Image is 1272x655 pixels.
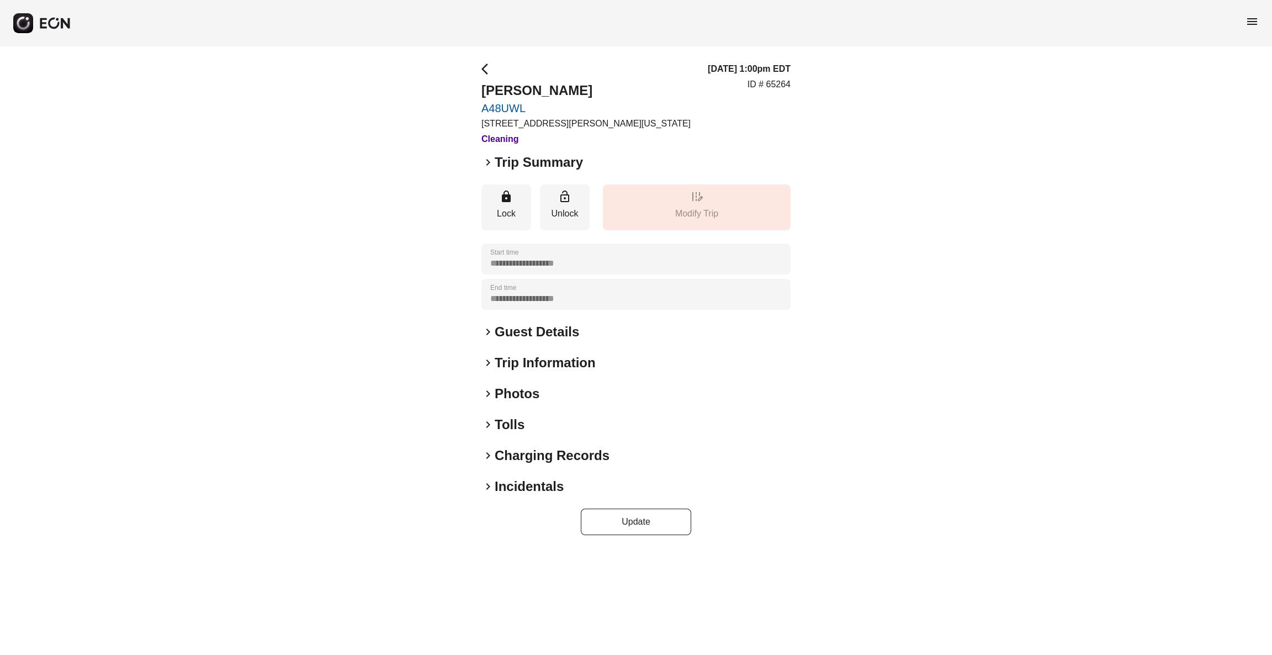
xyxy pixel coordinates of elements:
a: A48UWL [481,102,691,115]
span: lock [500,190,513,203]
span: menu [1245,15,1259,28]
button: Unlock [540,184,590,230]
h3: Cleaning [481,133,691,146]
button: Update [581,509,691,535]
span: arrow_back_ios [481,62,495,76]
span: keyboard_arrow_right [481,356,495,369]
p: [STREET_ADDRESS][PERSON_NAME][US_STATE] [481,117,691,130]
p: ID # 65264 [748,78,791,91]
p: Unlock [545,207,584,220]
span: keyboard_arrow_right [481,449,495,462]
span: lock_open [558,190,571,203]
span: keyboard_arrow_right [481,418,495,431]
p: Lock [487,207,526,220]
button: Lock [481,184,531,230]
h3: [DATE] 1:00pm EDT [708,62,791,76]
span: keyboard_arrow_right [481,387,495,400]
h2: [PERSON_NAME] [481,82,691,99]
h2: Trip Summary [495,154,583,171]
h2: Photos [495,385,539,403]
span: keyboard_arrow_right [481,480,495,493]
h2: Trip Information [495,354,596,372]
h2: Guest Details [495,323,579,341]
h2: Incidentals [495,478,564,495]
h2: Charging Records [495,447,609,464]
span: keyboard_arrow_right [481,325,495,339]
span: keyboard_arrow_right [481,156,495,169]
h2: Tolls [495,416,524,434]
